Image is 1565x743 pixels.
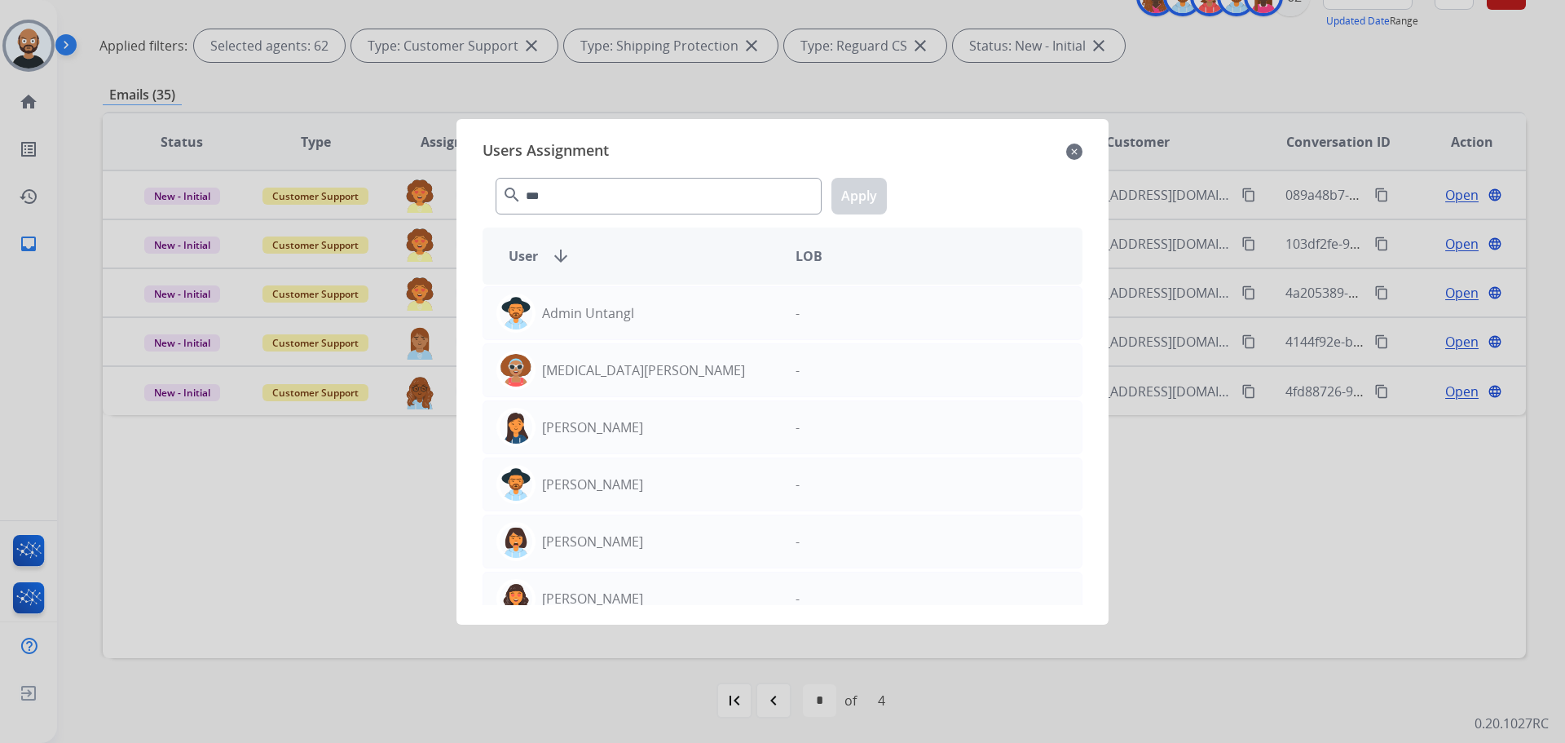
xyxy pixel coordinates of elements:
p: [PERSON_NAME] [542,589,643,608]
p: [PERSON_NAME] [542,532,643,551]
mat-icon: arrow_downward [551,246,571,266]
p: Admin Untangl [542,303,634,323]
p: - [796,475,800,494]
mat-icon: search [502,185,522,205]
p: - [796,418,800,437]
div: User [496,246,782,266]
p: - [796,360,800,380]
mat-icon: close [1066,142,1082,161]
span: Users Assignment [483,139,609,165]
button: Apply [831,178,887,214]
p: - [796,532,800,551]
p: - [796,589,800,608]
p: [PERSON_NAME] [542,418,643,437]
p: [PERSON_NAME] [542,475,643,494]
p: [MEDICAL_DATA][PERSON_NAME] [542,360,745,380]
span: LOB [796,246,822,266]
p: - [796,303,800,323]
